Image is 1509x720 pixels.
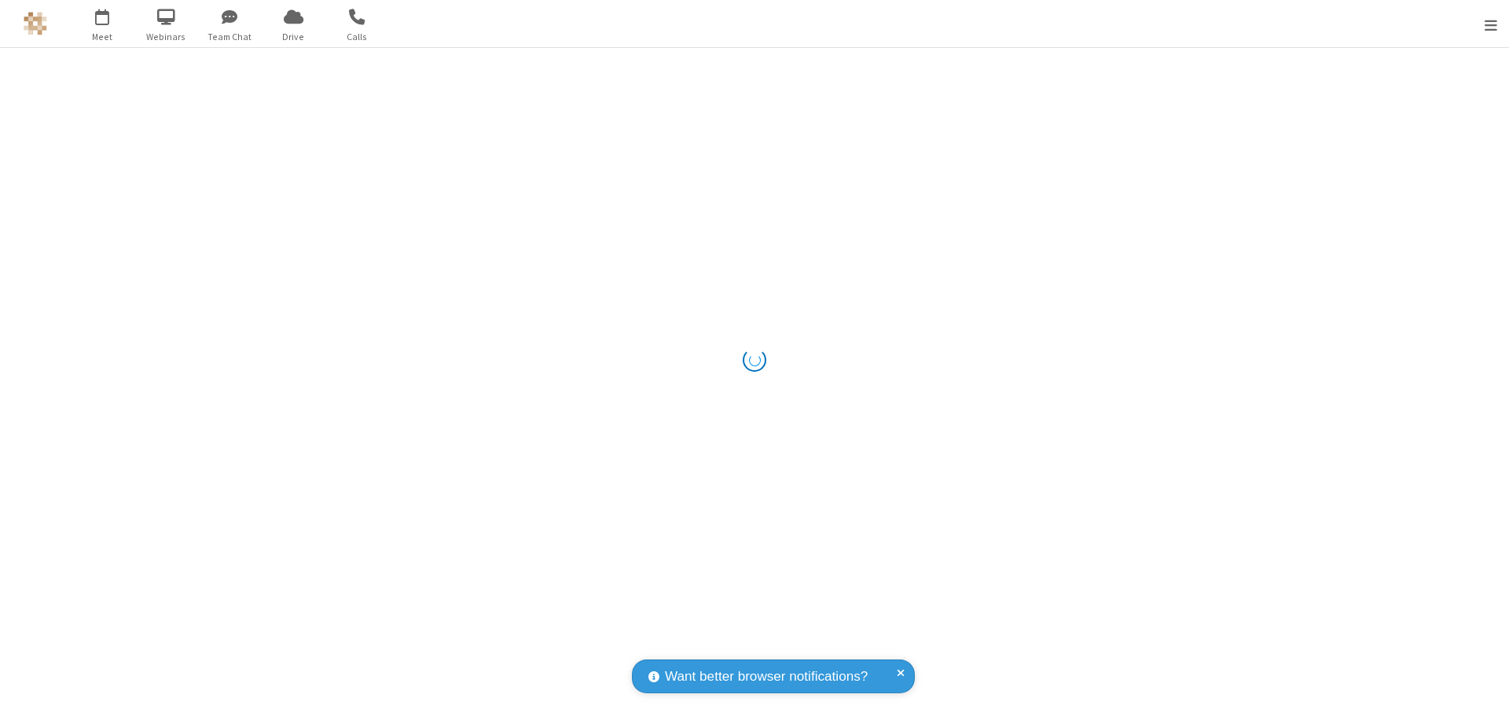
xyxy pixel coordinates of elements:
[137,30,196,44] span: Webinars
[264,30,323,44] span: Drive
[665,667,868,687] span: Want better browser notifications?
[200,30,259,44] span: Team Chat
[328,30,387,44] span: Calls
[73,30,132,44] span: Meet
[24,12,47,35] img: QA Selenium DO NOT DELETE OR CHANGE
